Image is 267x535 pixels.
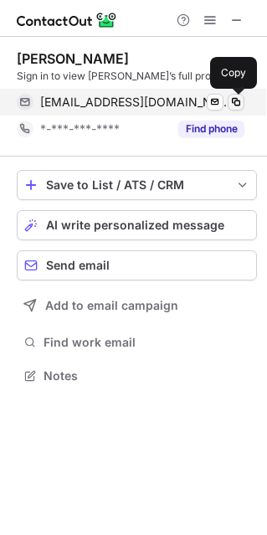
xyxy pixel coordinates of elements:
button: save-profile-one-click [17,170,257,200]
button: Notes [17,364,257,388]
button: Send email [17,250,257,280]
button: Reveal Button [178,121,244,137]
span: Add to email campaign [45,299,178,312]
button: Find work email [17,331,257,354]
div: Sign in to view [PERSON_NAME]’s full profile [17,69,257,84]
button: AI write personalized message [17,210,257,240]
span: Send email [46,259,110,272]
button: Add to email campaign [17,291,257,321]
span: [EMAIL_ADDRESS][DOMAIN_NAME] [40,95,232,110]
div: [PERSON_NAME] [17,50,129,67]
span: AI write personalized message [46,219,224,232]
img: ContactOut v5.3.10 [17,10,117,30]
span: Find work email [44,335,250,350]
div: Save to List / ATS / CRM [46,178,228,192]
span: Notes [44,368,250,383]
